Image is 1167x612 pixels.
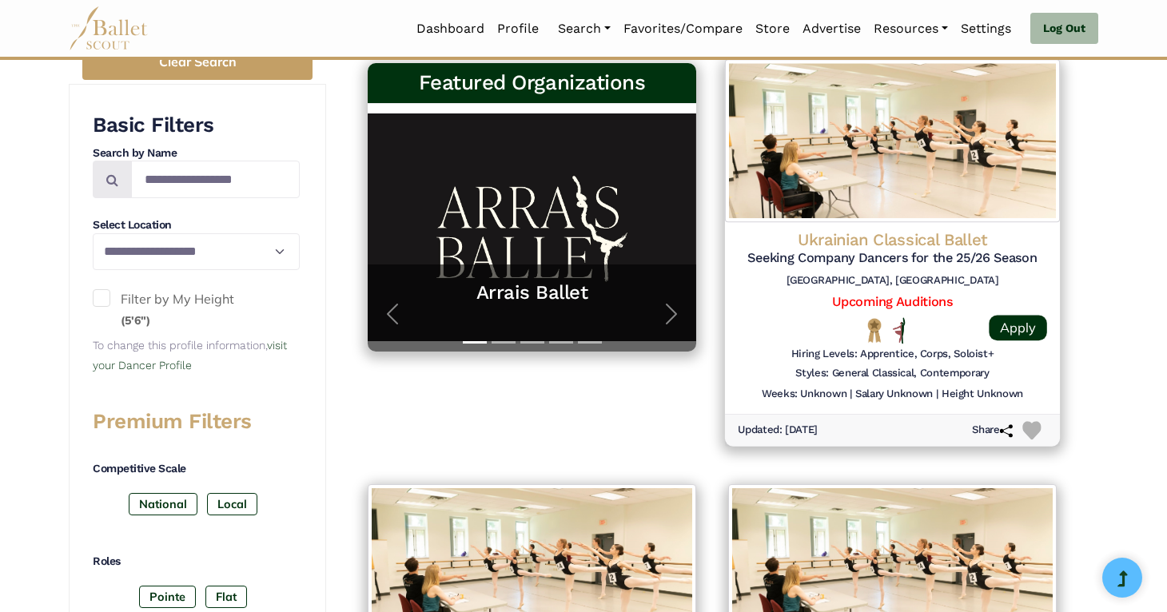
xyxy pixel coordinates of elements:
small: To change this profile information, [93,339,287,372]
a: Apply [989,315,1046,340]
button: Slide 2 [492,333,516,352]
a: Advertise [796,12,867,46]
h6: Share [972,423,1013,437]
input: Search by names... [131,161,300,198]
label: Filter by My Height [93,289,300,330]
button: Clear Search [82,44,313,80]
h5: Seeking Company Dancers for the 25/26 Season [738,250,1047,267]
h6: Weeks: Unknown [762,387,846,400]
h6: [GEOGRAPHIC_DATA], [GEOGRAPHIC_DATA] [738,273,1047,287]
a: Resources [867,12,954,46]
img: Heart [1022,421,1041,439]
a: Upcoming Auditions [832,293,952,308]
h6: Height Unknown [942,387,1023,400]
h4: Search by Name [93,145,300,161]
img: Logo [725,59,1060,222]
small: (5'6") [121,313,150,328]
h6: Salary Unknown [855,387,933,400]
h4: Roles [93,554,300,570]
label: Local [207,493,257,515]
a: Favorites/Compare [617,12,749,46]
a: Profile [491,12,545,46]
h4: Select Location [93,217,300,233]
a: Arrais Ballet [384,280,680,305]
label: Pointe [139,586,196,608]
button: Slide 1 [463,333,487,352]
label: National [129,493,197,515]
h6: Hiring Levels: Apprentice, Corps, Soloist+ [791,347,994,360]
h6: | [850,387,852,400]
img: National [864,317,885,343]
h3: Basic Filters [93,112,300,139]
img: All [893,317,905,344]
h4: Competitive Scale [93,461,300,477]
h3: Premium Filters [93,408,300,435]
a: Dashboard [410,12,491,46]
button: Slide 3 [520,333,544,352]
a: Search [552,12,617,46]
a: Log Out [1030,13,1098,45]
h6: | [936,387,938,400]
label: Flat [205,586,247,608]
a: Store [749,12,796,46]
button: Slide 5 [578,333,602,352]
h3: Featured Organizations [380,70,683,97]
a: Settings [954,12,1018,46]
h4: Ukrainian Classical Ballet [738,229,1047,250]
button: Slide 4 [549,333,573,352]
h6: Styles: General Classical, Contemporary [795,367,989,380]
h6: Updated: [DATE] [738,423,818,437]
